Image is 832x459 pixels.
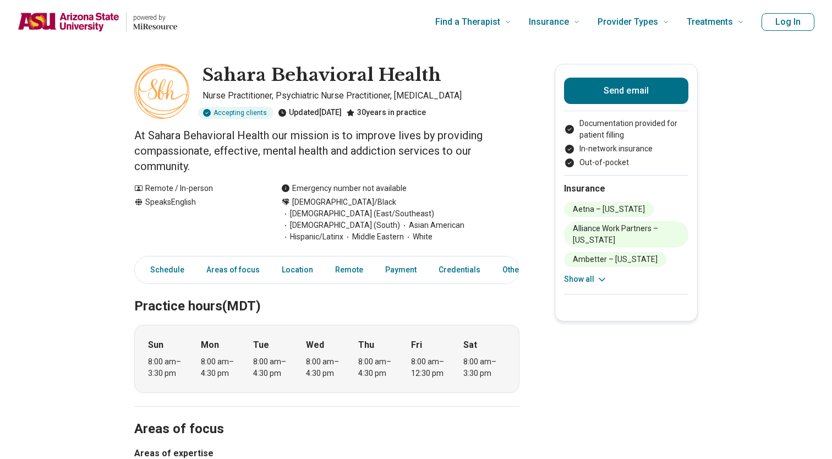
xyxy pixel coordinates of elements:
[306,356,348,379] div: 8:00 am – 4:30 pm
[687,14,733,30] span: Treatments
[379,259,423,281] a: Payment
[762,13,814,31] button: Log In
[564,252,666,267] li: Ambetter – [US_STATE]
[281,220,400,231] span: [DEMOGRAPHIC_DATA] (South)
[529,14,569,30] span: Insurance
[281,208,434,220] span: [DEMOGRAPHIC_DATA] (East/Southeast)
[496,259,535,281] a: Other
[564,274,607,285] button: Show all
[564,143,688,155] li: In-network insurance
[18,4,177,40] a: Home page
[202,64,441,87] h1: Sahara Behavioral Health
[134,128,519,174] p: At Sahara Behavioral Health our mission is to improve lives by providing compassionate, effective...
[281,231,343,243] span: Hispanic/Latinx
[202,89,519,102] p: Nurse Practitioner, Psychiatric Nurse Practitioner, [MEDICAL_DATA]
[134,183,259,194] div: Remote / In-person
[598,14,658,30] span: Provider Types
[346,107,426,119] div: 30 years in practice
[343,231,404,243] span: Middle Eastern
[435,14,500,30] span: Find a Therapist
[400,220,464,231] span: Asian American
[148,356,190,379] div: 8:00 am – 3:30 pm
[278,107,342,119] div: Updated [DATE]
[564,221,688,248] li: Alliance Work Partners – [US_STATE]
[463,338,477,352] strong: Sat
[358,356,401,379] div: 8:00 am – 4:30 pm
[411,356,453,379] div: 8:00 am – 12:30 pm
[201,338,219,352] strong: Mon
[200,259,266,281] a: Areas of focus
[358,338,374,352] strong: Thu
[463,356,506,379] div: 8:00 am – 3:30 pm
[253,356,295,379] div: 8:00 am – 4:30 pm
[275,259,320,281] a: Location
[432,259,487,281] a: Credentials
[564,78,688,104] button: Send email
[134,325,519,393] div: When does the program meet?
[564,118,688,141] li: Documentation provided for patient filling
[292,196,396,208] span: [DEMOGRAPHIC_DATA]/Black
[201,356,243,379] div: 8:00 am – 4:30 pm
[253,338,269,352] strong: Tue
[133,13,177,22] p: powered by
[137,259,191,281] a: Schedule
[148,338,163,352] strong: Sun
[411,338,422,352] strong: Fri
[134,196,259,243] div: Speaks English
[306,338,324,352] strong: Wed
[134,64,189,119] img: Sahara Behavioral Health, Nurse Practitioner
[564,182,688,195] h2: Insurance
[134,394,519,439] h2: Areas of focus
[564,118,688,168] ul: Payment options
[329,259,370,281] a: Remote
[134,271,519,316] h2: Practice hours (MDT)
[198,107,273,119] div: Accepting clients
[564,157,688,168] li: Out-of-pocket
[404,231,433,243] span: White
[564,202,654,217] li: Aetna – [US_STATE]
[281,183,407,194] div: Emergency number not available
